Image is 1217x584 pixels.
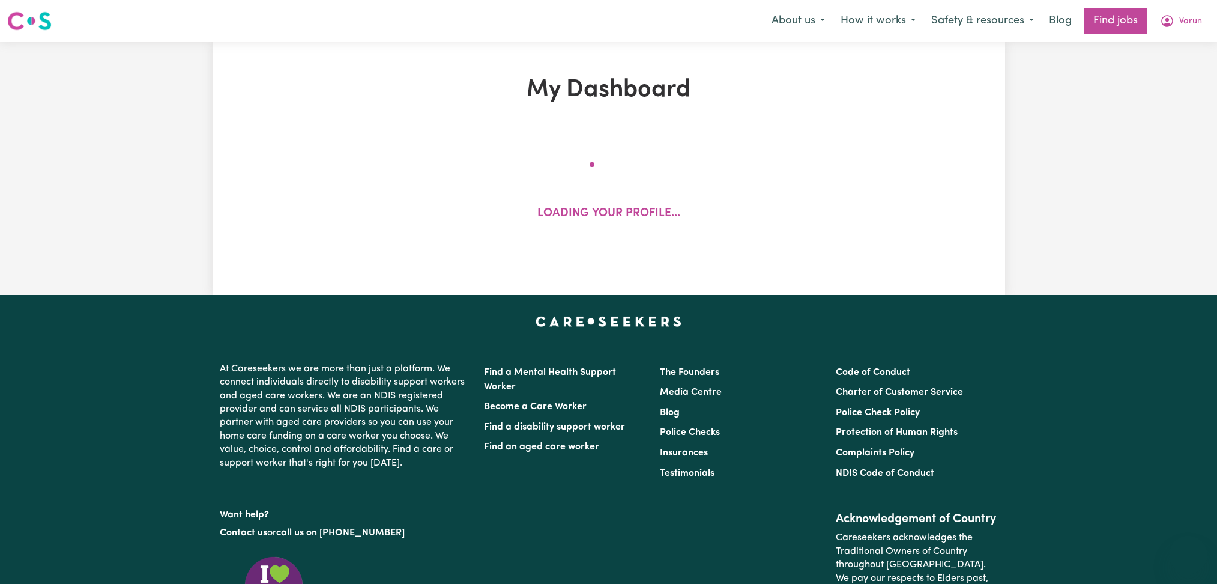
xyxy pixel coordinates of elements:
a: The Founders [660,368,719,377]
a: Contact us [220,528,267,538]
a: Careseekers logo [7,7,52,35]
p: At Careseekers we are more than just a platform. We connect individuals directly to disability su... [220,357,470,475]
a: Find a disability support worker [484,422,625,432]
iframe: Button to launch messaging window [1169,536,1207,574]
a: Find jobs [1084,8,1147,34]
p: Loading your profile... [537,205,680,223]
a: Blog [1042,8,1079,34]
h1: My Dashboard [352,76,866,105]
a: Code of Conduct [836,368,910,377]
a: Complaints Policy [836,448,914,458]
a: NDIS Code of Conduct [836,469,934,478]
a: Protection of Human Rights [836,428,958,437]
button: How it works [833,8,923,34]
span: Varun [1179,15,1202,28]
button: About us [764,8,833,34]
a: Blog [660,408,680,418]
a: Testimonials [660,469,714,478]
a: Media Centre [660,388,722,397]
a: Find a Mental Health Support Worker [484,368,616,392]
a: call us on [PHONE_NUMBER] [276,528,405,538]
a: Find an aged care worker [484,442,599,452]
a: Police Checks [660,428,720,437]
h2: Acknowledgement of Country [836,512,997,526]
button: Safety & resources [923,8,1042,34]
button: My Account [1152,8,1210,34]
a: Police Check Policy [836,408,920,418]
a: Careseekers home page [536,317,681,326]
a: Charter of Customer Service [836,388,963,397]
p: or [220,522,470,544]
img: Careseekers logo [7,10,52,32]
a: Insurances [660,448,708,458]
p: Want help? [220,503,470,522]
a: Become a Care Worker [484,402,587,412]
